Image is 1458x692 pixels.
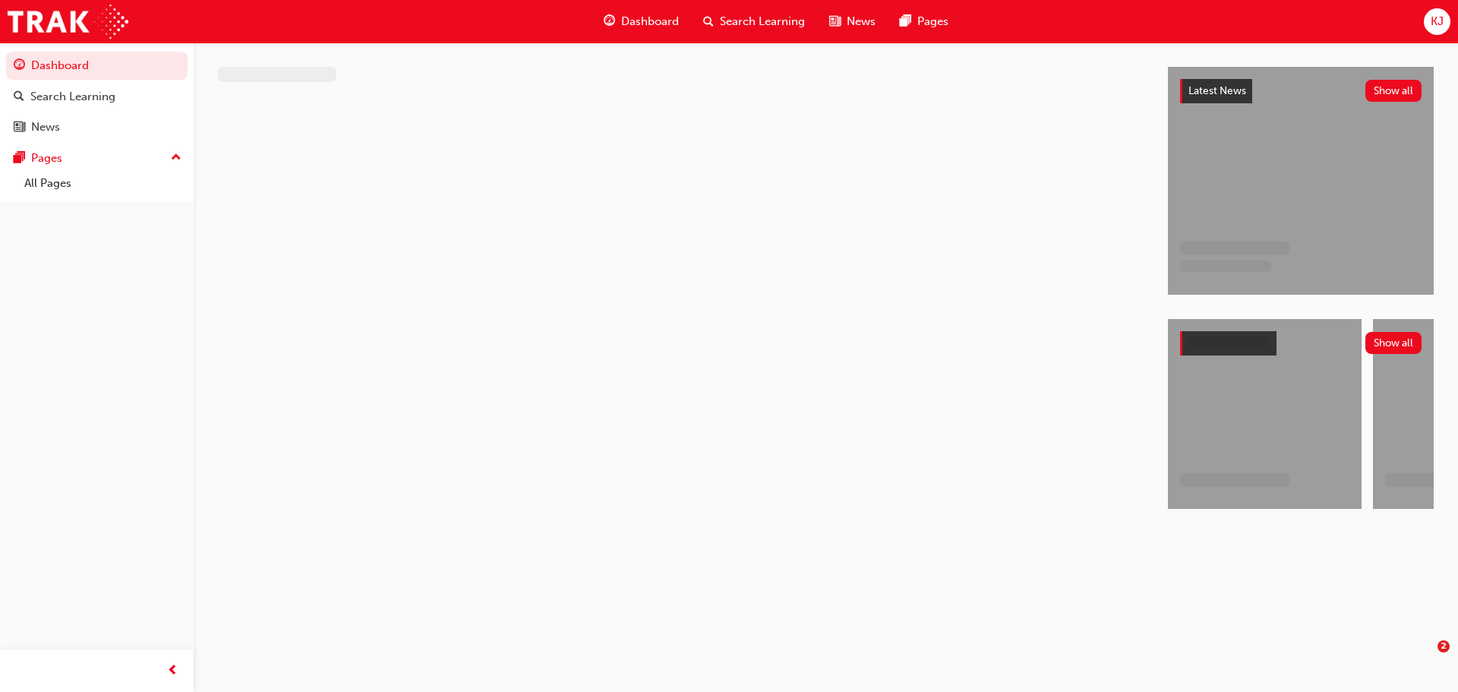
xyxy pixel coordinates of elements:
button: DashboardSearch LearningNews [6,49,188,144]
span: Dashboard [621,13,679,30]
div: Search Learning [30,88,115,106]
a: Latest NewsShow all [1180,79,1422,103]
span: KJ [1431,13,1444,30]
a: Show all [1180,331,1422,355]
span: news-icon [829,12,841,31]
span: search-icon [14,90,24,104]
div: Pages [31,150,62,167]
span: guage-icon [14,59,25,73]
span: up-icon [171,148,181,168]
span: guage-icon [604,12,615,31]
a: Dashboard [6,52,188,80]
span: Search Learning [720,13,805,30]
a: Search Learning [6,83,188,111]
iframe: Intercom live chat [1406,640,1443,677]
a: All Pages [18,172,188,195]
a: pages-iconPages [888,6,961,37]
span: search-icon [703,12,714,31]
span: Latest News [1188,84,1246,97]
a: News [6,113,188,141]
div: News [31,118,60,136]
a: guage-iconDashboard [592,6,691,37]
span: 2 [1437,640,1450,653]
a: search-iconSearch Learning [691,6,817,37]
span: pages-icon [900,12,911,31]
button: Pages [6,144,188,172]
a: news-iconNews [817,6,888,37]
button: KJ [1424,8,1450,35]
span: Pages [917,13,948,30]
span: prev-icon [167,662,178,681]
img: Trak [8,5,128,39]
span: News [847,13,876,30]
button: Show all [1365,332,1422,354]
button: Show all [1365,80,1422,102]
span: news-icon [14,121,25,134]
span: pages-icon [14,152,25,166]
